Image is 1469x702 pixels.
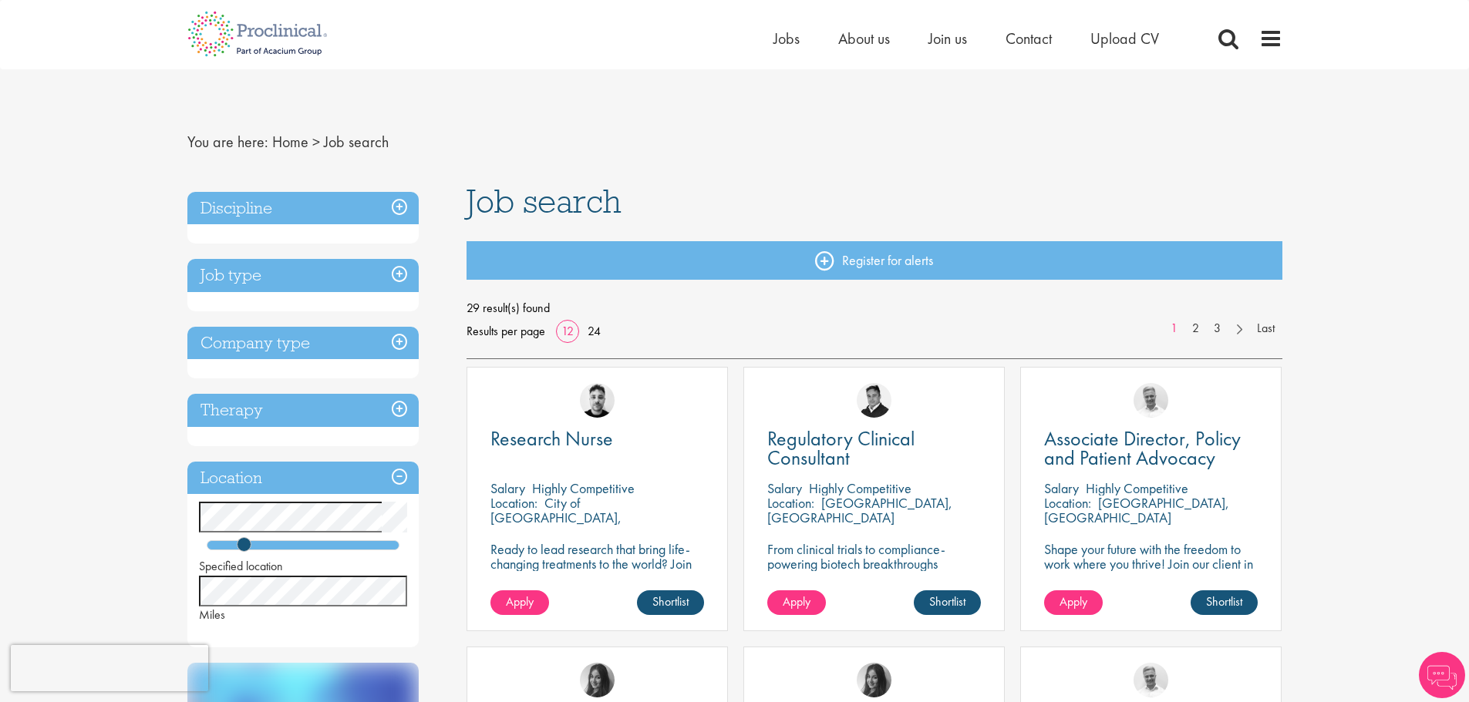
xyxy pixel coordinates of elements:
[1206,320,1228,338] a: 3
[1090,29,1159,49] a: Upload CV
[312,132,320,152] span: >
[767,542,981,600] p: From clinical trials to compliance-powering biotech breakthroughs remotely, where precision meets...
[199,606,225,623] span: Miles
[767,479,802,497] span: Salary
[187,132,268,152] span: You are here:
[637,590,704,615] a: Shortlist
[1044,429,1258,468] a: Associate Director, Policy and Patient Advocacy
[773,29,800,49] a: Jobs
[1006,29,1052,49] a: Contact
[1086,479,1188,497] p: Highly Competitive
[1044,590,1103,615] a: Apply
[324,132,389,152] span: Job search
[1134,383,1168,418] img: Joshua Bye
[187,462,419,495] h3: Location
[838,29,890,49] a: About us
[580,383,615,418] img: Dean Fisher
[783,593,810,610] span: Apply
[187,394,419,427] h3: Therapy
[467,180,622,222] span: Job search
[490,590,549,615] a: Apply
[767,590,826,615] a: Apply
[556,323,579,339] a: 12
[914,590,981,615] a: Shortlist
[490,494,537,512] span: Location:
[490,542,704,615] p: Ready to lead research that bring life-changing treatments to the world? Join our client at the f...
[1163,320,1185,338] a: 1
[272,132,308,152] a: breadcrumb link
[532,479,635,497] p: Highly Competitive
[199,558,283,574] span: Specified location
[767,425,915,471] span: Regulatory Clinical Consultant
[187,192,419,225] h3: Discipline
[1044,494,1229,526] p: [GEOGRAPHIC_DATA], [GEOGRAPHIC_DATA]
[187,327,419,360] h3: Company type
[1134,663,1168,697] img: Joshua Bye
[767,429,981,468] a: Regulatory Clinical Consultant
[490,479,525,497] span: Salary
[467,241,1282,280] a: Register for alerts
[767,494,814,512] span: Location:
[1191,590,1258,615] a: Shortlist
[857,383,891,418] img: Peter Duvall
[1060,593,1087,610] span: Apply
[1044,479,1079,497] span: Salary
[506,593,534,610] span: Apply
[1044,425,1241,471] span: Associate Director, Policy and Patient Advocacy
[490,429,704,448] a: Research Nurse
[857,663,891,697] img: Heidi Hennigan
[11,645,208,691] iframe: reCAPTCHA
[490,425,613,452] span: Research Nurse
[1184,320,1207,338] a: 2
[809,479,911,497] p: Highly Competitive
[1419,652,1465,698] img: Chatbot
[490,494,622,541] p: City of [GEOGRAPHIC_DATA], [GEOGRAPHIC_DATA]
[187,259,419,292] h3: Job type
[467,297,1282,320] span: 29 result(s) found
[467,320,545,343] span: Results per page
[1249,320,1282,338] a: Last
[580,663,615,697] img: Heidi Hennigan
[1044,542,1258,586] p: Shape your future with the freedom to work where you thrive! Join our client in this hybrid role ...
[582,323,606,339] a: 24
[928,29,967,49] a: Join us
[1044,494,1091,512] span: Location:
[767,494,952,526] p: [GEOGRAPHIC_DATA], [GEOGRAPHIC_DATA]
